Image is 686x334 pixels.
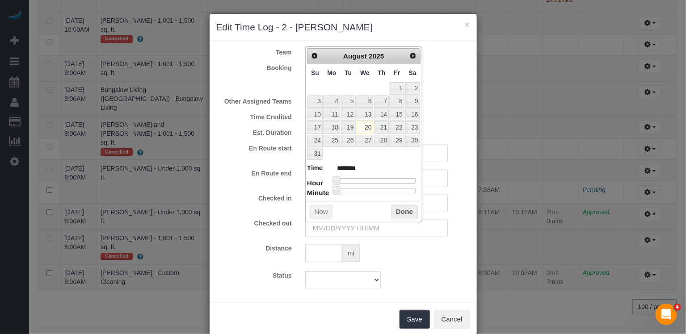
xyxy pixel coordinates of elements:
a: 9 [405,96,420,108]
span: Next [409,52,417,59]
span: Thursday [378,69,385,76]
dt: Hour [307,178,323,189]
a: 28 [374,135,389,147]
label: Booking [210,63,299,72]
a: 24 [307,135,323,147]
label: Est. Duration [210,128,299,137]
span: mi [342,244,360,262]
a: Next [407,50,419,62]
a: 12 [341,109,355,121]
a: 3 [307,96,323,108]
a: 16 [405,109,420,121]
a: 8 [390,96,404,108]
label: Team [210,48,299,57]
a: 26 [341,135,355,147]
a: 22 [390,121,404,134]
a: 20 [357,121,374,134]
span: 2025 [369,52,384,60]
button: Now [310,205,332,219]
iframe: Intercom live chat [656,304,677,325]
dt: Time [307,163,323,174]
span: Wednesday [360,69,370,76]
span: Tuesday [345,69,352,76]
a: 6 [357,96,374,108]
div: [DATE] 8:00AM Under 1,000 sq. ft. [299,63,477,90]
a: 17 [307,121,323,134]
a: 18 [324,121,340,134]
a: 1 [390,82,404,94]
div: 2 - [PERSON_NAME] [299,48,477,57]
span: Saturday [409,69,417,76]
button: × [464,20,470,29]
h3: Edit Time Log - 2 - [PERSON_NAME] [216,21,470,34]
label: Time Credited [210,113,299,121]
a: 30 [405,135,420,147]
a: 4 [324,96,340,108]
a: 5 [341,96,355,108]
a: 14 [374,109,389,121]
a: 10 [307,109,323,121]
span: Sunday [311,69,319,76]
dt: Minute [307,188,329,199]
a: 19 [341,121,355,134]
label: Checked in [210,194,299,203]
a: 31 [307,148,323,160]
label: En Route end [210,169,299,178]
label: Other Assigned Teams [210,97,299,106]
a: 7 [374,96,389,108]
a: 13 [357,109,374,121]
label: Distance [210,244,299,253]
a: 2 [405,82,420,94]
a: 25 [324,135,340,147]
button: Cancel [434,310,470,329]
a: 21 [374,121,389,134]
span: Friday [394,69,400,76]
a: 15 [390,109,404,121]
a: 27 [357,135,374,147]
label: Status [210,271,299,280]
div: 6hrs 0mins [299,128,477,137]
input: MM/DD/YYYY HH:MM [305,219,448,237]
a: 11 [324,109,340,121]
span: 4 [674,304,681,311]
button: Save [400,310,430,329]
span: Prev [311,52,318,59]
button: Done [391,205,418,219]
a: 29 [390,135,404,147]
label: En Route start [210,144,299,153]
div: 3 - [PERSON_NAME] [299,97,477,106]
a: 23 [405,121,420,134]
span: Monday [328,69,337,76]
a: Prev [308,50,321,62]
span: August [343,52,367,60]
label: Checked out [210,219,299,228]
